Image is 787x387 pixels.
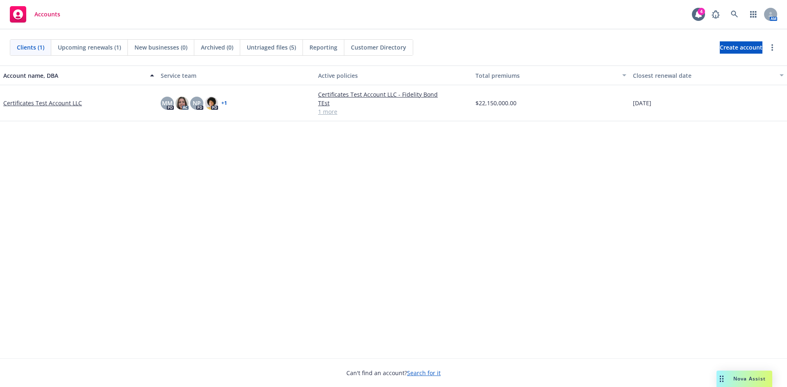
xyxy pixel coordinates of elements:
[475,71,617,80] div: Total premiums
[162,99,173,107] span: MM
[247,43,296,52] span: Untriaged files (5)
[720,41,762,54] a: Create account
[630,66,787,85] button: Closest renewal date
[17,43,44,52] span: Clients (1)
[193,99,201,107] span: NP
[309,43,337,52] span: Reporting
[3,99,82,107] a: Certificates Test Account LLC
[318,71,469,80] div: Active policies
[161,71,312,80] div: Service team
[475,99,516,107] span: $22,150,000.00
[318,99,469,107] a: TEst
[315,66,472,85] button: Active policies
[201,43,233,52] span: Archived (0)
[407,369,441,377] a: Search for it
[633,71,775,80] div: Closest renewal date
[698,8,705,15] div: 4
[346,369,441,377] span: Can't find an account?
[175,97,189,110] img: photo
[205,97,218,110] img: photo
[720,40,762,55] span: Create account
[633,99,651,107] span: [DATE]
[318,107,469,116] a: 1 more
[733,375,766,382] span: Nova Assist
[58,43,121,52] span: Upcoming renewals (1)
[351,43,406,52] span: Customer Directory
[767,43,777,52] a: more
[318,90,469,99] a: Certificates Test Account LLC - Fidelity Bond
[134,43,187,52] span: New businesses (0)
[716,371,727,387] div: Drag to move
[34,11,60,18] span: Accounts
[221,101,227,106] a: + 1
[157,66,315,85] button: Service team
[716,371,772,387] button: Nova Assist
[707,6,724,23] a: Report a Bug
[745,6,762,23] a: Switch app
[3,71,145,80] div: Account name, DBA
[472,66,630,85] button: Total premiums
[726,6,743,23] a: Search
[7,3,64,26] a: Accounts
